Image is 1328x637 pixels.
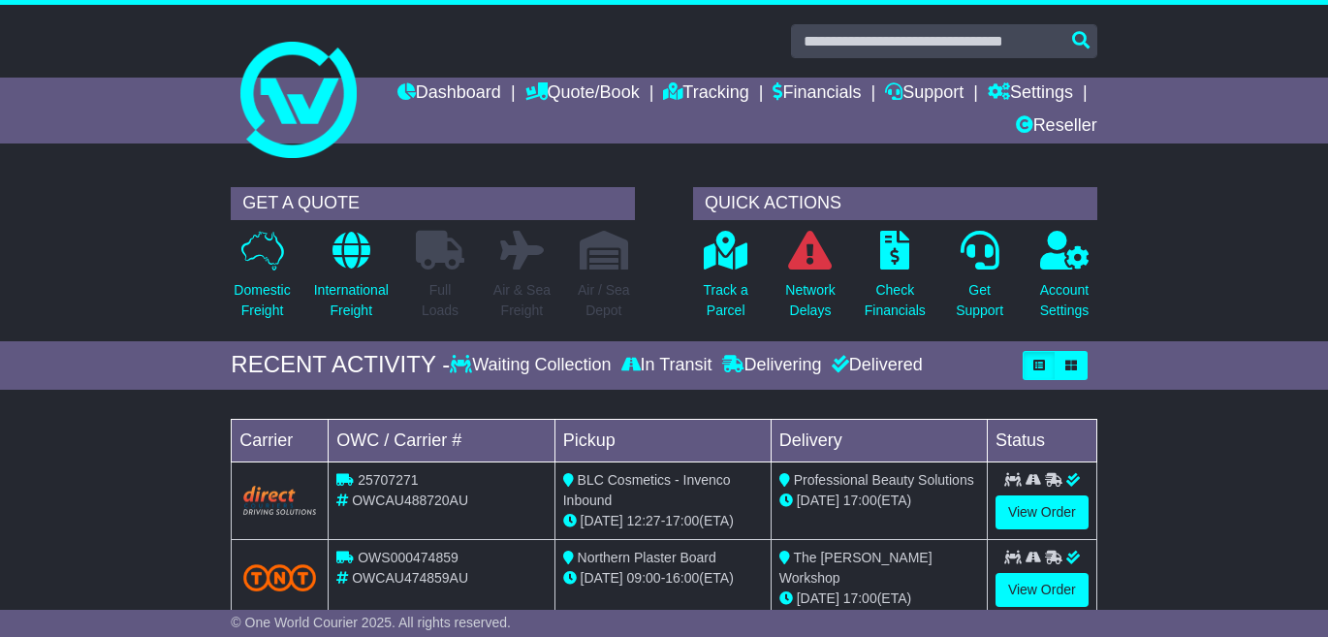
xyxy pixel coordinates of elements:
[233,230,291,332] a: DomesticFreight
[231,615,511,630] span: © One World Courier 2025. All rights reserved.
[525,78,640,111] a: Quote/Book
[397,78,501,111] a: Dashboard
[231,187,635,220] div: GET A QUOTE
[784,230,836,332] a: NetworkDelays
[794,472,974,488] span: Professional Beauty Solutions
[956,280,1003,321] p: Get Support
[779,550,933,586] span: The [PERSON_NAME] Workshop
[1039,230,1091,332] a: AccountSettings
[313,230,390,332] a: InternationalFreight
[231,351,450,379] div: RECENT ACTIVITY -
[665,513,699,528] span: 17:00
[329,419,554,462] td: OWC / Carrier #
[450,355,616,376] div: Waiting Collection
[987,419,1096,462] td: Status
[779,491,979,511] div: (ETA)
[243,486,316,515] img: Direct.png
[627,570,661,586] span: 09:00
[843,590,877,606] span: 17:00
[1040,280,1090,321] p: Account Settings
[779,589,979,609] div: (ETA)
[1016,111,1097,143] a: Reseller
[358,550,458,565] span: OWS000474859
[771,419,987,462] td: Delivery
[563,568,763,589] div: - (ETA)
[865,280,926,321] p: Check Financials
[663,78,748,111] a: Tracking
[996,573,1089,607] a: View Order
[578,550,716,565] span: Northern Plaster Board
[627,513,661,528] span: 12:27
[717,355,827,376] div: Delivering
[232,419,329,462] td: Carrier
[885,78,964,111] a: Support
[563,511,763,531] div: - (ETA)
[578,280,630,321] p: Air / Sea Depot
[703,230,749,332] a: Track aParcel
[827,355,923,376] div: Delivered
[352,493,468,508] span: OWCAU488720AU
[581,513,623,528] span: [DATE]
[797,590,839,606] span: [DATE]
[773,78,861,111] a: Financials
[581,570,623,586] span: [DATE]
[988,78,1073,111] a: Settings
[563,472,731,508] span: BLC Cosmetics - Invenco Inbound
[785,280,835,321] p: Network Delays
[234,280,290,321] p: Domestic Freight
[493,280,551,321] p: Air & Sea Freight
[665,570,699,586] span: 16:00
[617,355,717,376] div: In Transit
[693,187,1097,220] div: QUICK ACTIONS
[554,419,771,462] td: Pickup
[996,495,1089,529] a: View Order
[416,280,464,321] p: Full Loads
[955,230,1004,332] a: GetSupport
[797,493,839,508] span: [DATE]
[352,570,468,586] span: OWCAU474859AU
[358,472,418,488] span: 25707271
[314,280,389,321] p: International Freight
[864,230,927,332] a: CheckFinancials
[704,280,748,321] p: Track a Parcel
[843,493,877,508] span: 17:00
[243,564,316,590] img: TNT_Domestic.png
